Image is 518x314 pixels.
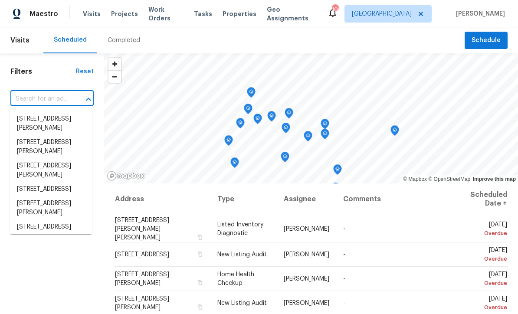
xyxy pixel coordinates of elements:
[473,176,516,182] a: Improve this map
[454,183,508,215] th: Scheduled Date ↑
[253,114,262,127] div: Map marker
[194,11,212,17] span: Tasks
[196,233,203,241] button: Copy Address
[284,276,329,282] span: [PERSON_NAME]
[196,250,203,258] button: Copy Address
[452,10,505,18] span: [PERSON_NAME]
[282,123,290,136] div: Map marker
[10,182,92,196] li: [STREET_ADDRESS]
[115,217,169,240] span: [STREET_ADDRESS][PERSON_NAME][PERSON_NAME]
[343,252,345,258] span: -
[321,129,329,142] div: Map marker
[30,10,58,18] span: Maestro
[10,159,92,182] li: [STREET_ADDRESS][PERSON_NAME]
[236,118,245,131] div: Map marker
[196,279,203,287] button: Copy Address
[465,32,508,49] button: Schedule
[10,220,92,234] li: [STREET_ADDRESS]
[217,221,263,236] span: Listed Inventory Diagnostic
[244,104,252,117] div: Map marker
[108,36,140,45] div: Completed
[230,157,239,171] div: Map marker
[461,303,507,312] div: Overdue
[10,31,30,50] span: Visits
[333,164,342,178] div: Map marker
[108,58,121,70] button: Zoom in
[336,183,454,215] th: Comments
[115,252,169,258] span: [STREET_ADDRESS]
[108,70,121,83] button: Zoom out
[115,183,211,215] th: Address
[461,296,507,312] span: [DATE]
[10,67,76,76] h1: Filters
[82,93,95,105] button: Close
[285,108,293,121] div: Map marker
[10,112,92,135] li: [STREET_ADDRESS][PERSON_NAME]
[196,303,203,311] button: Copy Address
[108,71,121,83] span: Zoom out
[284,226,329,232] span: [PERSON_NAME]
[461,221,507,237] span: [DATE]
[472,35,501,46] span: Schedule
[10,196,92,220] li: [STREET_ADDRESS][PERSON_NAME]
[10,92,69,106] input: Search for an address...
[111,10,138,18] span: Projects
[83,10,101,18] span: Visits
[76,67,94,76] div: Reset
[277,183,336,215] th: Assignee
[461,255,507,263] div: Overdue
[223,10,256,18] span: Properties
[224,135,233,149] div: Map marker
[267,111,276,124] div: Map marker
[148,5,184,23] span: Work Orders
[343,226,345,232] span: -
[321,119,329,132] div: Map marker
[10,135,92,159] li: [STREET_ADDRESS][PERSON_NAME]
[461,279,507,288] div: Overdue
[332,5,338,14] div: 101
[304,131,312,144] div: Map marker
[217,252,267,258] span: New Listing Audit
[403,176,427,182] a: Mapbox
[343,300,345,306] span: -
[217,300,267,306] span: New Listing Audit
[217,271,254,286] span: Home Health Checkup
[247,87,256,101] div: Map marker
[115,271,169,286] span: [STREET_ADDRESS][PERSON_NAME]
[54,36,87,44] div: Scheduled
[281,152,289,165] div: Map marker
[284,300,329,306] span: [PERSON_NAME]
[343,276,345,282] span: -
[210,183,277,215] th: Type
[390,125,399,139] div: Map marker
[284,252,329,258] span: [PERSON_NAME]
[428,176,470,182] a: OpenStreetMap
[331,183,340,196] div: Map marker
[461,229,507,237] div: Overdue
[461,271,507,288] span: [DATE]
[352,10,412,18] span: [GEOGRAPHIC_DATA]
[267,5,317,23] span: Geo Assignments
[461,247,507,263] span: [DATE]
[115,296,169,311] span: [STREET_ADDRESS][PERSON_NAME]
[107,171,145,181] a: Mapbox homepage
